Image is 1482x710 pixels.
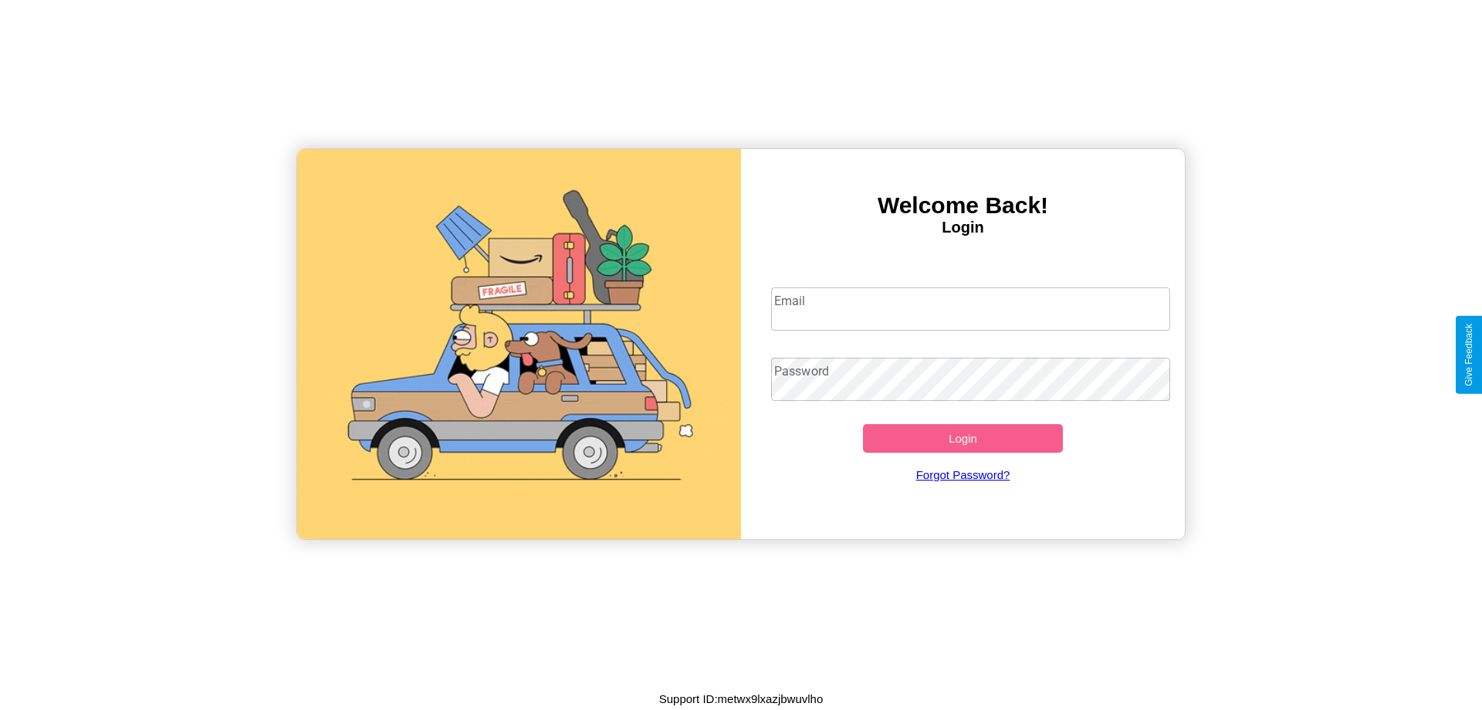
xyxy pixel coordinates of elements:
[863,424,1063,453] button: Login
[1463,324,1474,386] div: Give Feedback
[763,453,1163,497] a: Forgot Password?
[741,192,1185,219] h3: Welcome Back!
[659,688,824,709] p: Support ID: metwx9lxazjbwuvlho
[741,219,1185,236] h4: Login
[297,149,741,539] img: gif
